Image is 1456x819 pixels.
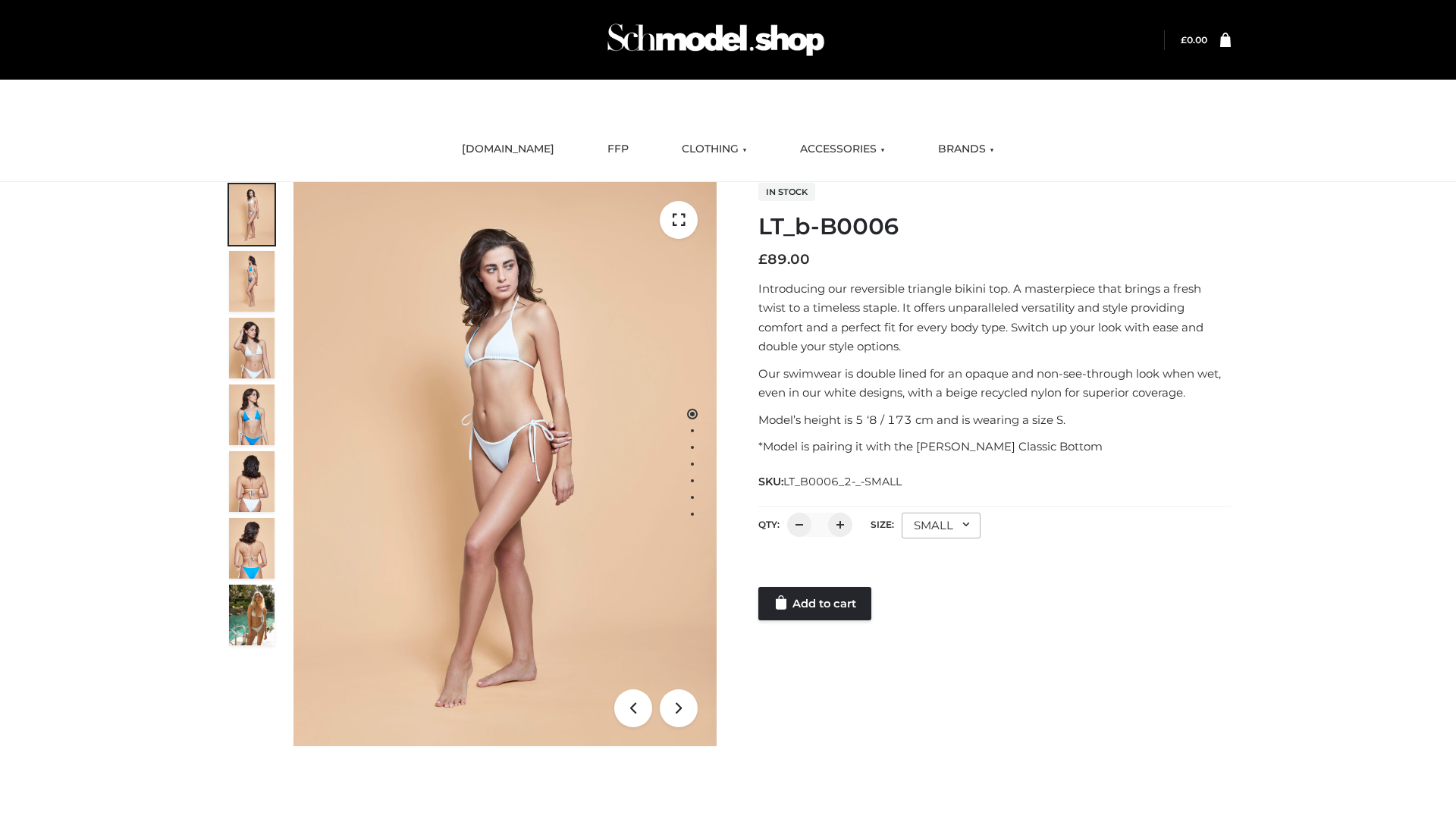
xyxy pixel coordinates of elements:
[450,133,566,166] a: [DOMAIN_NAME]
[758,472,903,491] span: SKU:
[670,133,758,166] a: CLOTHING
[229,318,275,378] img: ArielClassicBikiniTop_CloudNine_AzureSky_OW114ECO_3-scaled.jpg
[902,513,981,538] div: SMALL
[783,475,902,488] span: LT_B0006_2-_-SMALL
[229,585,275,645] img: Arieltop_CloudNine_AzureSky2.jpg
[293,182,717,746] img: ArielClassicBikiniTop_CloudNine_AzureSky_OW114ECO_1
[1181,34,1207,45] bdi: 0.00
[758,251,810,268] bdi: 89.00
[602,10,830,70] img: Schmodel Admin 964
[758,183,815,201] span: In stock
[789,133,896,166] a: ACCESSORIES
[229,184,275,245] img: ArielClassicBikiniTop_CloudNine_AzureSky_OW114ECO_1-scaled.jpg
[596,133,640,166] a: FFP
[758,437,1231,457] p: *Model is pairing it with the [PERSON_NAME] Classic Bottom
[1181,34,1207,45] a: £0.00
[758,213,1231,240] h1: LT_b-B0006
[1181,34,1187,45] span: £
[758,587,871,620] a: Add to cart
[927,133,1006,166] a: BRANDS
[229,451,275,512] img: ArielClassicBikiniTop_CloudNine_AzureSky_OW114ECO_7-scaled.jpg
[758,364,1231,403] p: Our swimwear is double lined for an opaque and non-see-through look when wet, even in our white d...
[758,519,780,530] label: QTY:
[758,279,1231,356] p: Introducing our reversible triangle bikini top. A masterpiece that brings a fresh twist to a time...
[229,518,275,579] img: ArielClassicBikiniTop_CloudNine_AzureSky_OW114ECO_8-scaled.jpg
[758,251,767,268] span: £
[758,410,1231,430] p: Model’s height is 5 ‘8 / 173 cm and is wearing a size S.
[229,384,275,445] img: ArielClassicBikiniTop_CloudNine_AzureSky_OW114ECO_4-scaled.jpg
[871,519,894,530] label: Size:
[229,251,275,312] img: ArielClassicBikiniTop_CloudNine_AzureSky_OW114ECO_2-scaled.jpg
